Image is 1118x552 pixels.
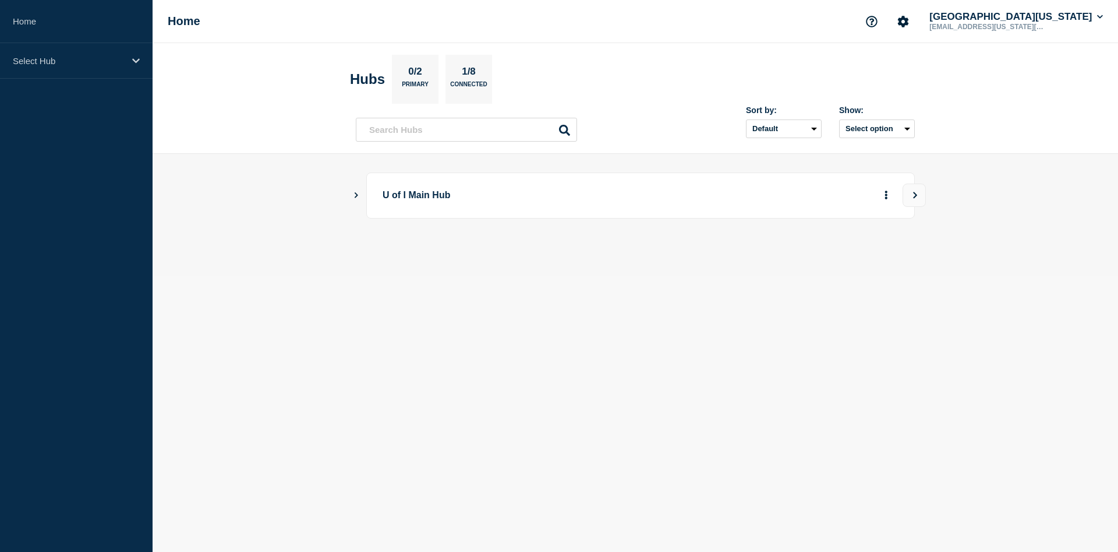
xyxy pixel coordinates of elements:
button: Account settings [891,9,915,34]
button: Select option [839,119,915,138]
p: 1/8 [458,66,480,81]
p: U of I Main Hub [383,185,705,206]
h2: Hubs [350,71,385,87]
button: More actions [879,185,894,206]
p: Connected [450,81,487,93]
div: Sort by: [746,106,822,115]
p: Primary [402,81,429,93]
p: [EMAIL_ADDRESS][US_STATE][DOMAIN_NAME] [927,23,1048,31]
button: Show Connected Hubs [353,191,359,200]
select: Sort by [746,119,822,138]
div: Show: [839,106,915,115]
h1: Home [168,15,200,28]
p: Select Hub [13,56,125,66]
button: Support [859,9,884,34]
input: Search Hubs [356,118,577,142]
button: View [903,184,926,207]
button: [GEOGRAPHIC_DATA][US_STATE] [927,11,1105,23]
p: 0/2 [404,66,427,81]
